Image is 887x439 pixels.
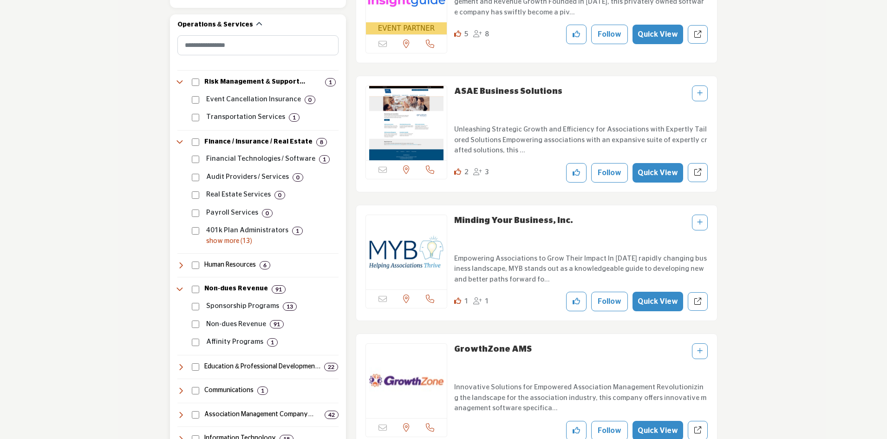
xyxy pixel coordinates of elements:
[566,25,587,44] button: Like company
[192,286,199,293] input: Select Non-dues Revenue checkbox
[204,386,254,395] h4: Communications: Services for messaging, public relations, video production, webinars, and content...
[257,387,268,395] div: 1 Results For Communications
[271,339,274,346] b: 1
[454,87,562,96] a: ASAE Business Solutions
[293,114,296,121] b: 1
[192,411,199,419] input: Select Association Management Company (AMC) checkbox
[260,261,270,269] div: 6 Results For Human Resources
[454,85,562,117] p: ASAE Business Solutions
[323,156,326,163] b: 1
[289,113,300,122] div: 1 Results For Transportation Services
[293,173,303,182] div: 0 Results For Audit Providers / Services
[591,25,628,44] button: Follow
[697,348,703,354] a: Add To List
[177,35,339,55] input: Search Category
[278,192,281,198] b: 0
[192,262,199,269] input: Select Human Resources checkbox
[283,302,297,311] div: 13 Results For Sponsorship Programs
[192,96,199,104] input: Select Event Cancellation Insurance checkbox
[192,387,199,394] input: Select Communications checkbox
[454,345,532,354] a: GrowthZone AMS
[192,339,199,346] input: Select Affinity Programs checkbox
[192,174,199,181] input: Select Audit Providers / Services checkbox
[329,79,332,85] b: 1
[454,124,707,156] p: Unleashing Strategic Growth and Efficiency for Associations with Expertly Tailored Solutions Empo...
[206,319,266,330] p: Non-dues Revenue: Non dues related revenue generation opportunities.
[566,163,587,183] button: Like company
[292,227,303,235] div: 1 Results For 401k Plan Administrators
[177,20,253,30] h2: Operations & Services
[204,284,268,294] h4: Non-dues Revenue: Programs like affinity partnerships, sponsorships, and other revenue-generating...
[591,163,628,183] button: Follow
[206,172,289,183] p: Audit Providers / Services: Audit and compliance services.
[192,227,199,235] input: Select 401k Plan Administrators checkbox
[454,377,707,414] a: Innovative Solutions for Empowered Association Management Revolutionizing the landscape for the a...
[325,78,336,86] div: 1 Results For Risk Management & Support Services
[485,31,489,38] span: 8
[366,86,447,160] img: ASAE Business Solutions
[366,215,447,289] img: Minding Your Business, Inc.
[319,155,330,164] div: 1 Results For Financial Technologies / Software
[261,387,264,394] b: 1
[206,154,315,164] p: Financial Technologies / Software: Software for financial management.
[263,262,267,269] b: 6
[192,303,199,310] input: Select Sponsorship Programs checkbox
[272,285,286,294] div: 91 Results For Non-dues Revenue
[192,79,199,86] input: Select Risk Management & Support Services checkbox
[633,163,683,183] button: Quick View
[206,301,279,312] p: Sponsorship Programs: Sponsorship and funding programs.
[473,296,489,307] div: Followers
[320,139,323,145] b: 8
[206,112,285,123] p: Transportation Services: Transportation services for event attendees.
[296,174,300,181] b: 0
[697,90,703,97] a: Add To List
[192,210,199,217] input: Select Payroll Services checkbox
[206,236,339,246] p: show more (13)
[206,337,263,347] p: Affinity Programs: Revenue generating partnership programs.
[305,96,315,104] div: 0 Results For Event Cancellation Insurance
[296,228,299,234] b: 1
[688,163,708,182] a: Redirect to listing
[274,321,280,328] b: 91
[206,208,258,218] p: Payroll Services: Payroll processing and management services.
[275,286,282,293] b: 91
[206,94,301,105] p: Event Cancellation Insurance: Insurance protection for canceled events.
[464,169,469,176] span: 2
[192,363,199,371] input: Select Education & Professional Development checkbox
[316,138,327,146] div: 8 Results For Finance / Insurance / Real Estate
[688,292,708,311] a: Redirect to listing
[454,215,573,246] p: Minding Your Business, Inc.
[325,411,339,419] div: 42 Results For Association Management Company (AMC)
[566,292,587,311] button: Like company
[274,191,285,199] div: 0 Results For Real Estate Services
[206,225,288,236] p: 401k Plan Administrators: 401(k) administration and retirement plans.
[262,209,273,217] div: 0 Results For Payroll Services
[267,338,278,347] div: 1 Results For Affinity Programs
[454,168,461,175] i: Likes
[378,23,435,34] span: EVENT PARTNER
[454,254,707,285] p: Empowering Associations to Grow Their Impact In [DATE] rapidly changing business landscape, MYB s...
[688,25,708,44] a: Redirect to listing
[324,363,338,371] div: 22 Results For Education & Professional Development
[473,29,489,40] div: Followers
[454,248,707,285] a: Empowering Associations to Grow Their Impact In [DATE] rapidly changing business landscape, MYB s...
[192,191,199,199] input: Select Real Estate Services checkbox
[454,297,461,304] i: Like
[697,219,703,226] a: Add To List
[464,31,469,38] span: 5
[287,303,293,310] b: 13
[328,364,334,370] b: 22
[192,114,199,121] input: Select Transportation Services checkbox
[454,119,707,156] a: Unleashing Strategic Growth and Efficiency for Associations with Expertly Tailored Solutions Empo...
[366,344,447,418] img: GrowthZone AMS
[204,78,321,87] h4: Risk Management & Support Services: Services for cancellation insurance and transportation soluti...
[454,382,707,414] p: Innovative Solutions for Empowered Association Management Revolutionizing the landscape for the a...
[204,362,320,372] h4: Education & Professional Development: Training, certification, career development, and learning s...
[204,261,256,270] h4: Human Resources: Services and solutions for employee management, benefits, recruiting, compliance...
[633,25,683,44] button: Quick View
[485,298,489,305] span: 1
[464,298,469,305] span: 1
[308,97,312,103] b: 0
[454,343,532,374] p: GrowthZone AMS
[192,138,199,146] input: Select Finance / Insurance / Real Estate checkbox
